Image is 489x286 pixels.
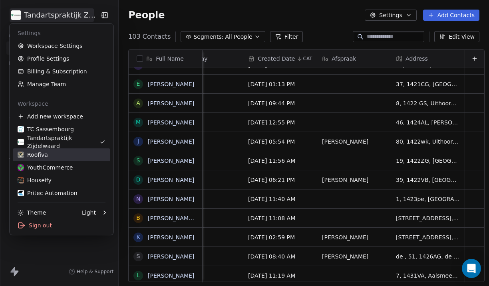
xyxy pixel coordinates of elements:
[13,219,110,232] div: Sign out
[13,27,110,39] div: Settings
[13,78,110,91] a: Manage Team
[18,209,46,217] div: Theme
[13,52,110,65] a: Profile Settings
[18,164,24,171] img: YC%20tumbnail%20flavicon.png
[13,65,110,78] a: Billing & Subscription
[13,39,110,52] a: Workspace Settings
[18,151,48,159] div: Roofiva
[13,97,110,110] div: Workspace
[18,126,24,132] img: cropped-favo.png
[13,110,110,123] div: Add new workspace
[18,152,24,158] img: Roofiva%20logo%20flavicon.png
[18,190,24,196] img: b646f82e.png
[18,139,24,145] img: cropped-Favicon-Zijdelwaard.webp
[18,164,73,172] div: YouthCommerce
[18,176,52,184] div: Houseify
[18,189,78,197] div: Pritec Automation
[18,177,24,183] img: Afbeelding1.png
[18,125,74,133] div: TC Sassembourg
[82,209,96,217] div: Light
[18,134,99,150] div: Tandartspraktijk Zijdelwaard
